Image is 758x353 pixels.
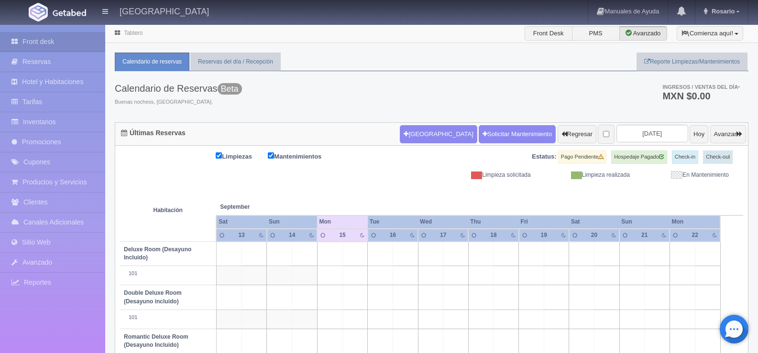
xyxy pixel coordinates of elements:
[385,231,401,239] div: 16
[124,30,143,36] a: Tablero
[124,289,182,304] b: Double Deluxe Room (Desayuno incluido)
[317,215,367,228] th: Mon
[619,26,667,41] label: Avanzado
[368,215,418,228] th: Tue
[418,215,468,228] th: Wed
[637,53,747,71] a: Reporte Limpiezas/Mantenimientos
[637,171,736,179] div: En Mantenimiento
[216,150,266,161] label: Limpiezas
[154,207,183,214] strong: Habitación
[662,84,740,90] span: Ingresos / Ventas del día
[619,215,670,228] th: Sun
[268,152,274,159] input: Mantenimientos
[569,215,619,228] th: Sat
[234,231,249,239] div: 13
[267,215,318,228] th: Sun
[115,53,189,71] a: Calendario de reservas
[532,152,556,161] label: Estatus:
[519,215,569,228] th: Fri
[587,231,602,239] div: 20
[124,314,212,321] div: 101
[703,150,733,164] label: Check-out
[468,215,518,228] th: Thu
[121,129,186,137] h4: Últimas Reservas
[124,246,191,261] b: Deluxe Room (Desayuno Incluido)
[124,270,212,278] div: 101
[335,231,350,239] div: 15
[268,150,336,161] label: Mantenimientos
[190,53,281,71] a: Reservas del día / Recepción
[218,83,242,95] span: Beta
[611,150,667,164] label: Hospedaje Pagado
[439,171,538,179] div: Limpieza solicitada
[436,231,451,239] div: 17
[115,98,242,106] span: Buenas nochess, [GEOGRAPHIC_DATA].
[637,231,652,239] div: 21
[53,9,86,16] img: Getabed
[677,26,743,41] button: ¡Comienza aquí!
[710,125,746,143] button: Avanzar
[285,231,300,239] div: 14
[662,91,740,101] h3: MXN $0.00
[479,125,556,143] a: Solicitar Mantenimiento
[536,231,551,239] div: 19
[670,215,720,228] th: Mon
[29,3,48,21] img: Getabed
[120,5,209,17] h4: [GEOGRAPHIC_DATA]
[220,203,313,211] span: September
[115,83,242,94] h3: Calendario de Reservas
[124,333,188,348] b: Romantic Deluxe Room (Desayuno Incluido)
[687,231,703,239] div: 22
[690,125,708,143] button: Hoy
[672,150,698,164] label: Check-in
[486,231,501,239] div: 18
[572,26,620,41] label: PMS
[538,171,637,179] div: Limpieza realizada
[216,215,267,228] th: Sat
[400,125,477,143] button: [GEOGRAPHIC_DATA]
[558,125,596,143] button: Regresar
[709,8,735,15] span: Rosario
[525,26,572,41] label: Front Desk
[558,150,606,164] label: Pago Pendiente
[216,152,222,159] input: Limpiezas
